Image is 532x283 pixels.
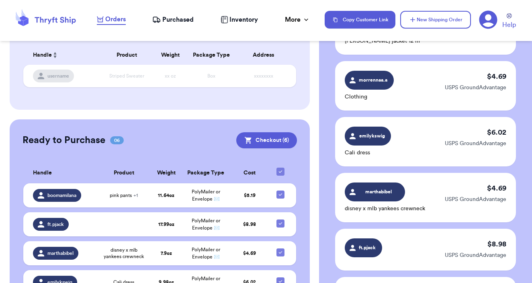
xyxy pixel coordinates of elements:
[109,74,144,78] span: Striped Sweater
[150,163,182,183] th: Weight
[285,15,310,25] div: More
[221,15,258,25] a: Inventory
[345,149,391,157] p: Cali dress
[110,136,124,144] span: 06
[165,74,176,78] span: xx oz
[158,222,174,227] strong: 17.99 oz
[102,247,145,260] span: disney x mlb yankees crewneck
[244,193,256,198] span: $ 5.19
[97,163,150,183] th: Product
[47,221,64,228] span: ft.pjack
[254,74,273,78] span: xxxxxxxx
[236,45,296,65] th: Address
[52,50,58,60] button: Sort ascending
[357,244,377,251] span: ft.pjack
[182,163,230,183] th: Package Type
[100,45,154,65] th: Product
[33,51,52,59] span: Handle
[133,193,138,198] span: + 1
[445,139,506,148] p: USPS GroundAdvantage
[158,193,174,198] strong: 11.64 oz
[152,15,194,25] a: Purchased
[345,205,425,213] p: disney x mlb yankees crewneck
[487,127,506,138] p: $ 6.02
[360,188,398,195] span: marthabibel
[325,11,395,29] button: Copy Customer Link
[487,238,506,250] p: $ 8.98
[187,45,236,65] th: Package Type
[229,15,258,25] span: Inventory
[243,222,256,227] span: $ 8.98
[230,163,270,183] th: Cost
[47,73,69,79] span: username
[502,20,516,30] span: Help
[192,218,220,230] span: PolyMailer or Envelope ✉️
[243,251,256,256] span: $ 4.69
[358,76,388,84] span: morrennaa.a
[502,13,516,30] a: Help
[97,14,126,25] a: Orders
[345,93,394,101] p: Clothing
[161,251,172,256] strong: 7.9 oz
[207,74,215,78] span: Box
[192,247,220,259] span: PolyMailer or Envelope ✉️
[33,169,52,177] span: Handle
[236,132,297,148] button: Checkout (6)
[110,192,138,199] span: pink pants
[154,45,187,65] th: Weight
[445,195,506,203] p: USPS GroundAdvantage
[345,37,420,45] p: [PERSON_NAME] jacket 12 m
[445,84,506,92] p: USPS GroundAdvantage
[400,11,471,29] button: New Shipping Order
[358,132,386,139] span: emilykswig
[47,250,74,256] span: marthabibel
[105,14,126,24] span: Orders
[487,71,506,82] p: $ 4.69
[445,251,506,259] p: USPS GroundAdvantage
[47,192,76,199] span: boomamilana
[487,183,506,194] p: $ 4.69
[162,15,194,25] span: Purchased
[192,189,220,201] span: PolyMailer or Envelope ✉️
[23,134,105,147] h2: Ready to Purchase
